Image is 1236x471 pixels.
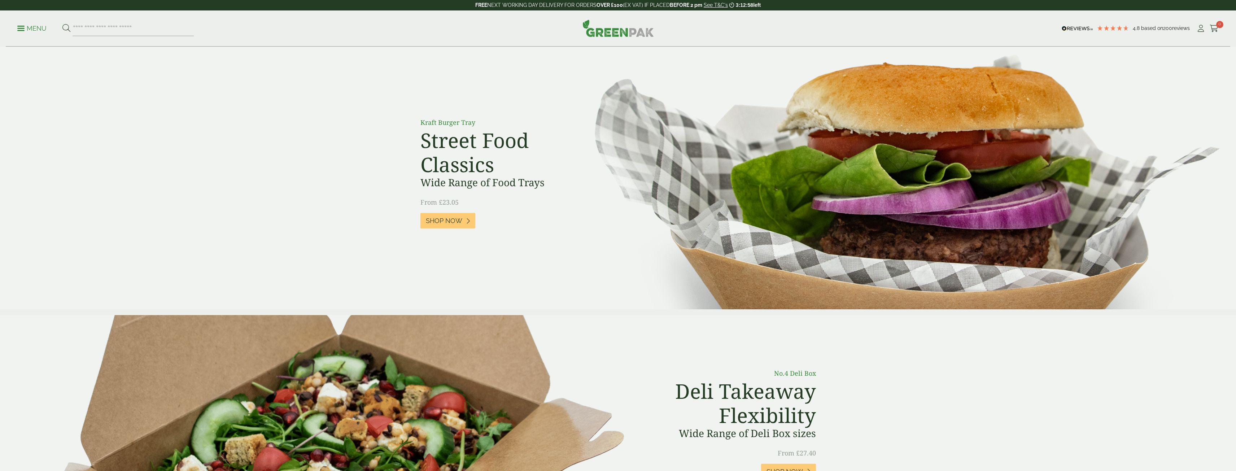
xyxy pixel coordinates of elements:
[475,2,487,8] strong: FREE
[426,217,462,225] span: Shop Now
[1163,25,1172,31] span: 200
[582,19,654,37] img: GreenPak Supplies
[1196,25,1205,32] i: My Account
[1141,25,1163,31] span: Based on
[1216,21,1223,28] span: 0
[420,118,583,127] p: Kraft Burger Tray
[670,2,702,8] strong: BEFORE 2 pm
[753,2,761,8] span: left
[420,176,583,189] h3: Wide Range of Food Trays
[658,379,816,427] h2: Deli Takeaway Flexibility
[420,128,583,176] h2: Street Food Classics
[17,24,47,33] p: Menu
[704,2,728,8] a: See T&C's
[1210,23,1219,34] a: 0
[778,449,816,457] span: From £27.40
[736,2,753,8] span: 3:12:58
[1172,25,1190,31] span: reviews
[1062,26,1093,31] img: REVIEWS.io
[556,47,1236,309] img: Street Food Classics
[1133,25,1141,31] span: 4.8
[1210,25,1219,32] i: Cart
[420,198,459,206] span: From £23.05
[420,213,475,228] a: Shop Now
[597,2,623,8] strong: OVER £100
[658,427,816,440] h3: Wide Range of Deli Box sizes
[1097,25,1129,31] div: 4.79 Stars
[17,24,47,31] a: Menu
[658,368,816,378] p: No.4 Deli Box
